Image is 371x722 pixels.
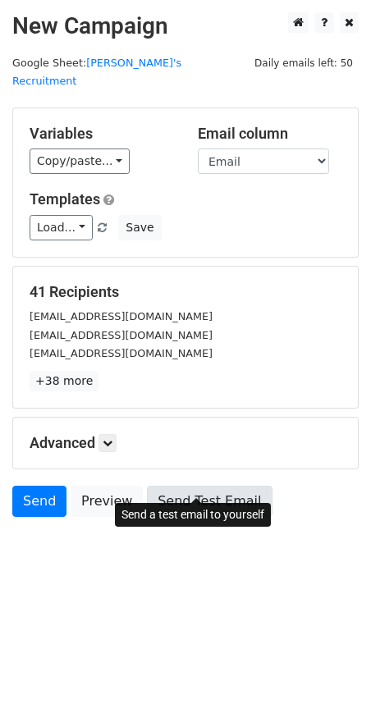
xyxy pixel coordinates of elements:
h5: Advanced [30,434,341,452]
a: Daily emails left: 50 [249,57,359,69]
a: Templates [30,190,100,208]
span: Daily emails left: 50 [249,54,359,72]
a: Load... [30,215,93,240]
a: [PERSON_NAME]'s Recruitment [12,57,181,88]
h5: Email column [198,125,341,143]
h5: Variables [30,125,173,143]
small: [EMAIL_ADDRESS][DOMAIN_NAME] [30,310,213,322]
small: [EMAIL_ADDRESS][DOMAIN_NAME] [30,329,213,341]
iframe: Chat Widget [289,643,371,722]
div: Send a test email to yourself [115,503,271,527]
a: Send [12,486,66,517]
a: Preview [71,486,143,517]
h2: New Campaign [12,12,359,40]
small: [EMAIL_ADDRESS][DOMAIN_NAME] [30,347,213,359]
a: +38 more [30,371,98,391]
a: Copy/paste... [30,149,130,174]
a: Send Test Email [147,486,272,517]
button: Save [118,215,161,240]
h5: 41 Recipients [30,283,341,301]
small: Google Sheet: [12,57,181,88]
